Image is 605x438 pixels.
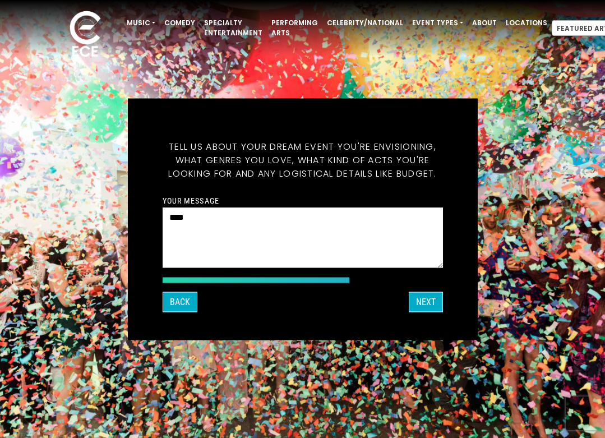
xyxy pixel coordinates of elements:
[501,13,552,33] a: Locations
[468,13,501,33] a: About
[163,126,443,193] h5: Tell us about your dream event you're envisioning, what genres you love, what kind of acts you're...
[200,13,267,43] a: Specialty Entertainment
[409,292,443,312] button: Next
[163,292,197,312] button: Back
[160,13,200,33] a: Comedy
[122,13,160,33] a: Music
[322,13,408,33] a: Celebrity/National
[57,8,113,62] img: ece_new_logo_whitev2-1.png
[163,195,219,205] label: Your message
[408,13,468,33] a: Event Types
[267,13,322,43] a: Performing Arts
